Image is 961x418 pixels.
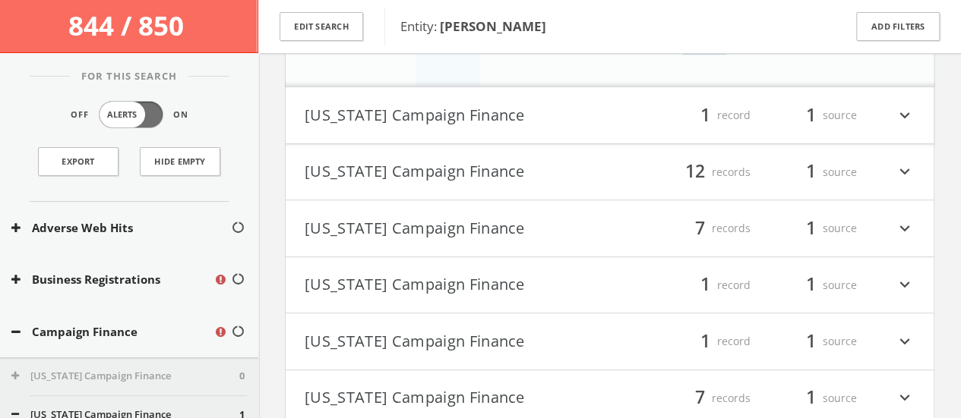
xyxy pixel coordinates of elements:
button: Adverse Web Hits [11,219,231,237]
i: expand_more [895,328,915,354]
button: [US_STATE] Campaign Finance [305,102,610,128]
span: Entity: [400,17,546,35]
span: 0 [239,369,245,384]
span: 12 [678,159,712,185]
b: [PERSON_NAME] [440,17,546,35]
div: source [766,215,857,241]
span: 7 [688,385,712,411]
span: 1 [694,102,717,128]
span: Off [71,108,89,121]
i: expand_more [895,215,915,241]
span: 1 [799,215,823,241]
a: Export [38,147,119,176]
div: source [766,159,857,185]
button: Business Registrations [11,271,213,288]
button: Hide Empty [140,147,220,176]
span: 844 / 850 [68,8,190,43]
span: 1 [694,272,717,298]
button: [US_STATE] Campaign Finance [305,159,610,185]
span: 1 [799,102,823,128]
button: [US_STATE] Campaign Finance [305,385,610,411]
span: 1 [694,328,717,354]
button: [US_STATE] Campaign Finance [305,328,610,354]
i: expand_more [895,159,915,185]
button: [US_STATE] Campaign Finance [11,369,239,384]
button: [US_STATE] Campaign Finance [305,215,610,241]
div: records [659,385,751,411]
button: Add Filters [856,12,940,42]
div: source [766,272,857,298]
i: expand_more [895,272,915,298]
span: 1 [799,328,823,354]
div: records [659,215,751,241]
i: expand_more [895,385,915,411]
span: 1 [799,159,823,185]
div: source [766,328,857,354]
button: Edit Search [280,12,363,42]
div: source [766,102,857,128]
i: expand_more [895,102,915,128]
span: For This Search [70,69,188,84]
div: source [766,385,857,411]
div: records [659,159,751,185]
span: 1 [799,272,823,298]
button: Campaign Finance [11,323,213,341]
div: record [659,102,751,128]
span: On [173,108,188,121]
div: record [659,328,751,354]
button: [US_STATE] Campaign Finance [305,272,610,298]
div: record [659,272,751,298]
span: 1 [799,385,823,411]
span: 7 [688,215,712,241]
